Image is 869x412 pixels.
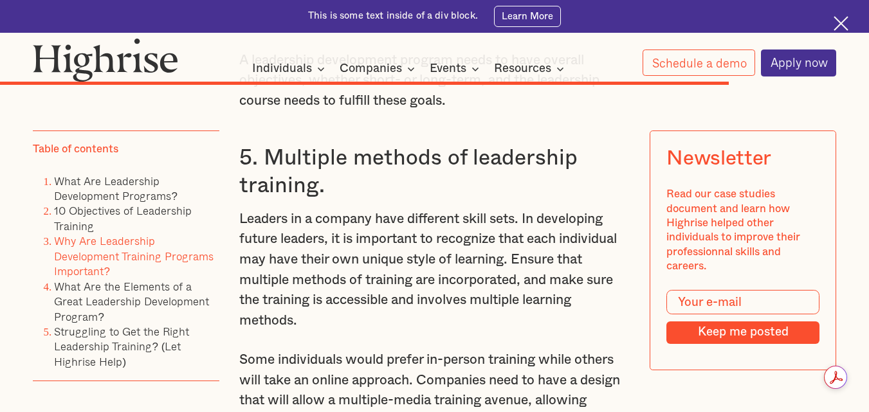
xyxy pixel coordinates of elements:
a: Apply now [761,49,837,76]
div: Newsletter [666,147,771,171]
div: Resources [494,61,551,76]
input: Your e-mail [666,290,819,314]
h3: 5. Multiple methods of leadership training. [239,145,630,199]
a: Learn More [494,6,561,27]
img: Highrise logo [33,38,178,82]
div: Companies [340,61,419,76]
div: Read our case studies document and learn how Highrise helped other individuals to improve their p... [666,187,819,274]
div: Resources [494,61,568,76]
div: This is some text inside of a div block. [308,10,478,22]
form: Modal Form [666,290,819,344]
p: Leaders in a company have different skill sets. In developing future leaders, it is important to ... [239,209,630,331]
div: Companies [340,61,402,76]
input: Keep me posted [666,321,819,344]
a: Schedule a demo [643,49,756,76]
div: Table of contents [33,142,118,156]
a: Why Are Leadership Development Training Programs Important? [54,232,214,280]
div: Events [430,61,483,76]
img: Cross icon [834,16,848,31]
a: What Are Leadership Development Programs? [54,172,177,204]
a: Struggling to Get the Right Leadership Training? (Let Highrise Help) [54,323,189,370]
div: Events [430,61,466,76]
div: Individuals [252,61,312,76]
div: Individuals [252,61,329,76]
a: 10 Objectives of Leadership Training [54,202,192,234]
a: What Are the Elements of a Great Leadership Development Program? [54,278,209,325]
